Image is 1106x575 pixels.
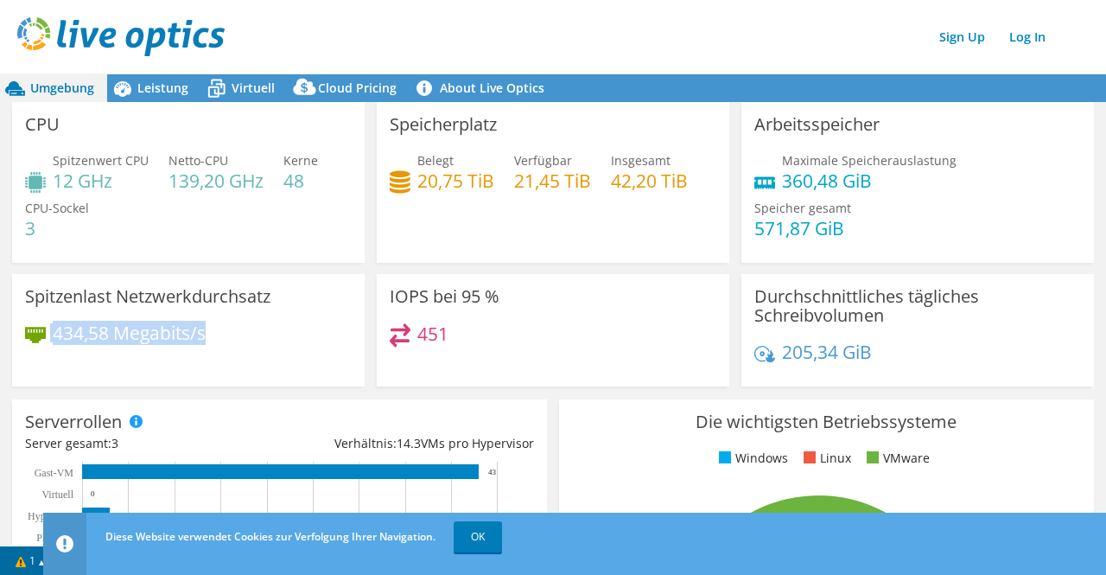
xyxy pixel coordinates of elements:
[572,412,1081,431] h3: Die wichtigsten Betriebssysteme
[514,152,572,169] span: Verfügbar
[91,489,95,498] text: 0
[168,171,264,190] h4: 139,20 GHz
[782,342,872,361] h4: 205,34 GiB
[410,74,557,102] a: About Live Optics
[390,287,499,306] h3: IOPS bei 95 %
[36,532,73,544] text: Physisch
[232,80,275,96] span: Virtuell
[754,115,880,134] h3: Arbeitsspeicher
[28,510,74,522] text: Hypervisor
[41,489,73,501] text: Virtuell
[3,550,57,572] a: 1
[53,323,206,342] h4: 434,58 Megabits/s
[168,152,228,169] span: Netto-CPU
[715,449,788,468] li: Windows
[25,200,89,216] span: CPU-Sockel
[1001,24,1054,49] a: Log In
[417,324,448,343] h4: 451
[283,171,318,190] h4: 48
[931,24,994,49] a: Sign Up
[279,434,533,453] div: Verhältnis: VMs pro Hypervisor
[611,171,688,190] h4: 42,20 TiB
[25,434,279,453] div: Server gesamt:
[782,171,957,190] h4: 360,48 GiB
[111,435,118,451] span: 3
[30,80,94,96] span: Umgebung
[799,449,851,468] li: Linux
[754,287,1081,325] h3: Durchschnittliches tägliches Schreibvolumen
[25,115,60,134] h3: CPU
[454,521,502,553] a: OK
[17,17,225,56] img: live_optics_svg.svg
[318,80,397,96] span: Cloud Pricing
[283,152,318,169] span: Kerne
[35,467,74,479] text: Gast-VM
[862,449,930,468] li: VMware
[754,219,851,238] h4: 571,87 GiB
[754,200,851,216] span: Speicher gesamt
[53,171,149,190] h4: 12 GHz
[137,80,188,96] span: Leistung
[488,468,497,476] text: 43
[118,511,123,520] text: 3
[417,171,494,190] h4: 20,75 TiB
[53,152,149,169] span: Spitzenwert CPU
[25,287,270,306] h3: Spitzenlast Netzwerkdurchsatz
[105,529,435,544] span: Diese Website verwendet Cookies zur Verfolgung Ihrer Navigation.
[782,152,957,169] span: Maximale Speicherauslastung
[514,171,591,190] h4: 21,45 TiB
[390,115,497,134] h3: Speicherplatz
[611,152,671,169] span: Insgesamt
[25,219,89,238] h4: 3
[417,152,454,169] span: Belegt
[397,435,421,451] span: 14.3
[25,412,122,431] h3: Serverrollen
